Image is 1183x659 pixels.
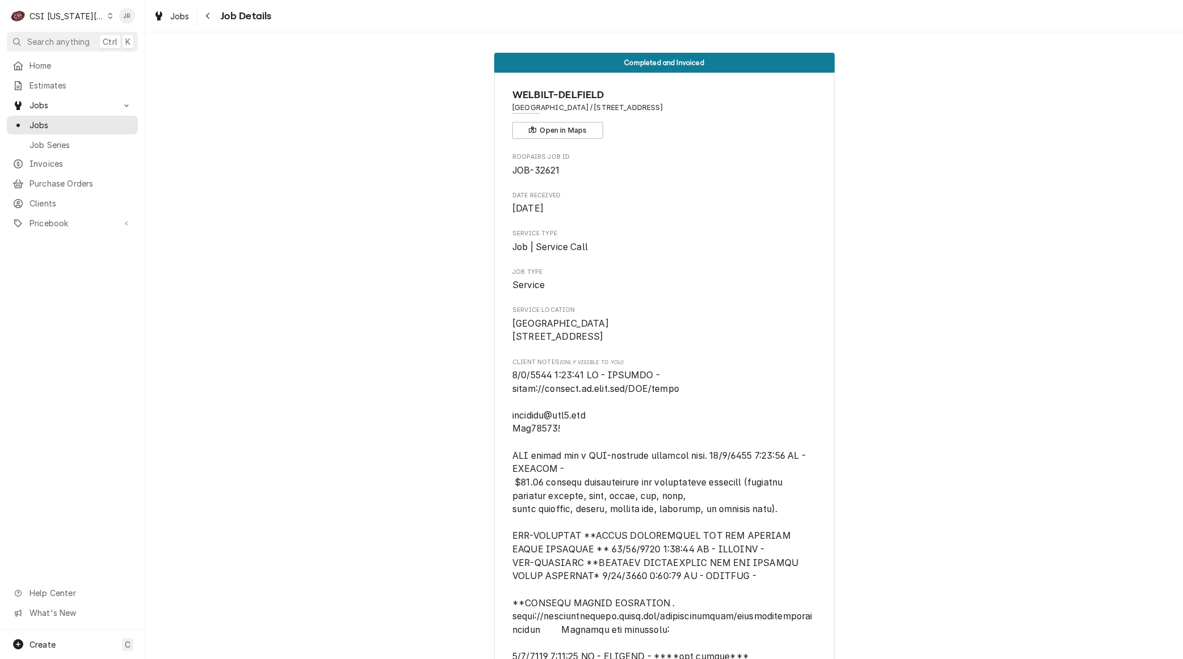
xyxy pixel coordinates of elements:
span: Home [30,60,132,71]
span: Estimates [30,79,132,91]
button: Search anythingCtrlK [7,32,138,52]
div: CSI Kansas City's Avatar [10,8,26,24]
span: Completed and Invoiced [624,59,704,66]
span: Job Series [30,139,132,151]
span: Date Received [512,202,816,216]
span: [GEOGRAPHIC_DATA] [STREET_ADDRESS] [512,318,609,343]
div: Client Information [512,87,816,139]
a: Home [7,56,138,75]
a: Jobs [149,7,194,26]
button: Navigate back [199,7,217,25]
span: C [125,639,130,650]
span: K [125,36,130,48]
div: C [10,8,26,24]
span: Job Type [512,278,816,292]
span: Jobs [30,119,132,131]
span: Purchase Orders [30,178,132,189]
a: Purchase Orders [7,174,138,193]
span: Date Received [512,191,816,200]
a: Go to Help Center [7,584,138,602]
span: Service Location [512,306,816,315]
span: Help Center [30,587,131,599]
div: Service Type [512,229,816,254]
span: Ctrl [103,36,117,48]
span: What's New [30,607,131,619]
div: JR [119,8,135,24]
a: Go to What's New [7,603,138,622]
span: Service Type [512,240,816,254]
div: Jessica Rentfro's Avatar [119,8,135,24]
div: Job Type [512,268,816,292]
span: Name [512,87,816,103]
span: Service [512,280,545,290]
span: Address [512,103,816,113]
span: Service Location [512,317,816,344]
span: Job Details [217,9,272,24]
span: Job Type [512,268,816,277]
span: Service Type [512,229,816,238]
span: Clients [30,197,132,209]
a: Jobs [7,116,138,134]
a: Go to Jobs [7,96,138,115]
div: Service Location [512,306,816,344]
button: Open in Maps [512,122,603,139]
div: Roopairs Job ID [512,153,816,177]
span: JOB-32621 [512,165,559,176]
a: Invoices [7,154,138,173]
span: Jobs [170,10,190,22]
span: Invoices [30,158,132,170]
span: Client Notes [512,358,816,367]
a: Job Series [7,136,138,154]
div: CSI [US_STATE][GEOGRAPHIC_DATA] [30,10,104,22]
a: Clients [7,194,138,213]
a: Go to Pricebook [7,214,138,233]
span: [DATE] [512,203,544,214]
div: Date Received [512,191,816,216]
span: Create [30,640,56,649]
a: Estimates [7,76,138,95]
span: Search anything [27,36,90,48]
span: Pricebook [30,217,115,229]
span: (Only Visible to You) [559,359,624,365]
span: Roopairs Job ID [512,153,816,162]
span: Jobs [30,99,115,111]
span: Job | Service Call [512,242,588,252]
span: Roopairs Job ID [512,164,816,178]
div: Status [494,53,835,73]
